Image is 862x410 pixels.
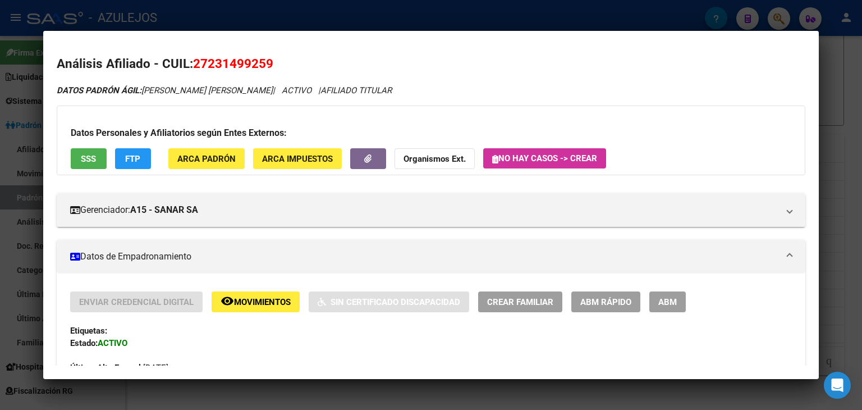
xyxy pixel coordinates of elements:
[70,338,98,348] strong: Estado:
[70,291,203,312] button: Enviar Credencial Digital
[57,85,392,95] i: | ACTIVO |
[70,326,107,336] strong: Etiquetas:
[658,297,677,307] span: ABM
[57,240,805,274] mat-expansion-panel-header: Datos de Empadronamiento
[70,363,143,373] strong: Última Alta Formal:
[168,148,245,169] button: ARCA Padrón
[81,154,96,164] span: SSS
[70,363,168,373] span: [DATE]
[492,153,597,163] span: No hay casos -> Crear
[580,297,631,307] span: ABM Rápido
[98,338,127,348] strong: ACTIVO
[262,154,333,164] span: ARCA Impuestos
[115,148,151,169] button: FTP
[478,291,562,312] button: Crear Familiar
[71,148,107,169] button: SSS
[70,203,778,217] mat-panel-title: Gerenciador:
[212,291,300,312] button: Movimientos
[177,154,236,164] span: ARCA Padrón
[125,154,140,164] span: FTP
[824,372,851,399] div: Open Intercom Messenger
[57,193,805,227] mat-expansion-panel-header: Gerenciador:A15 - SANAR SA
[221,294,234,308] mat-icon: remove_red_eye
[487,297,553,307] span: Crear Familiar
[130,203,198,217] strong: A15 - SANAR SA
[79,297,194,307] span: Enviar Credencial Digital
[649,291,686,312] button: ABM
[309,291,469,312] button: Sin Certificado Discapacidad
[234,297,291,307] span: Movimientos
[404,154,466,164] strong: Organismos Ext.
[253,148,342,169] button: ARCA Impuestos
[57,85,273,95] span: [PERSON_NAME] [PERSON_NAME]
[483,148,606,168] button: No hay casos -> Crear
[70,250,778,263] mat-panel-title: Datos de Empadronamiento
[395,148,475,169] button: Organismos Ext.
[57,85,141,95] strong: DATOS PADRÓN ÁGIL:
[57,54,805,74] h2: Análisis Afiliado - CUIL:
[193,56,273,71] span: 27231499259
[571,291,640,312] button: ABM Rápido
[320,85,392,95] span: AFILIADO TITULAR
[71,126,791,140] h3: Datos Personales y Afiliatorios según Entes Externos:
[331,297,460,307] span: Sin Certificado Discapacidad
